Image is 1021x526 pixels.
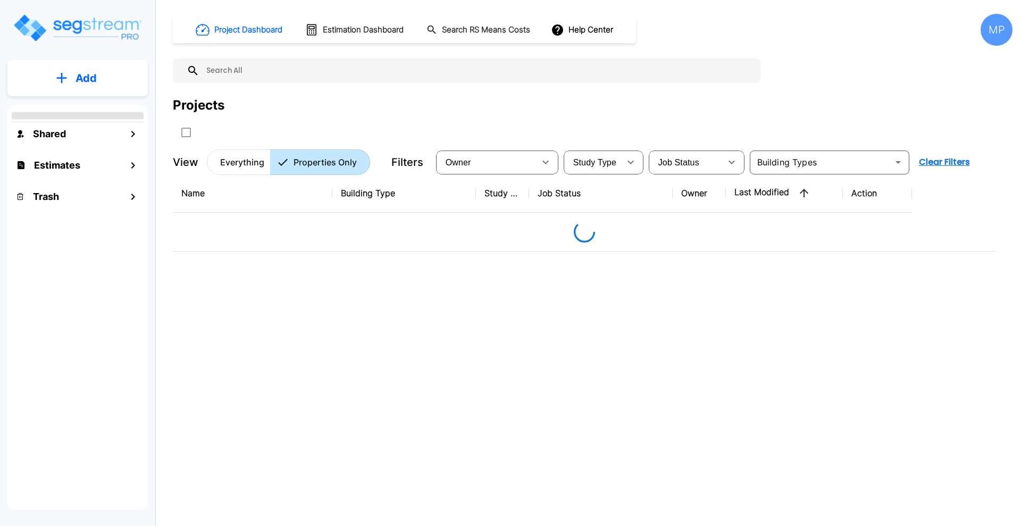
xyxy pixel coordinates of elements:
th: Owner [673,174,726,213]
span: Study Type [573,158,616,167]
h1: Shared [33,127,66,141]
p: Filters [391,154,423,170]
h1: Estimation Dashboard [323,24,404,36]
th: Job Status [529,174,673,213]
h1: Project Dashboard [214,24,282,36]
th: Study Type [476,174,529,213]
p: Everything [220,156,264,169]
p: Properties Only [294,156,357,169]
div: Select [438,147,535,177]
th: Last Modified [726,174,843,213]
div: Projects [173,96,224,115]
img: Logo [12,13,143,43]
span: Owner [446,158,471,167]
input: Building Types [753,155,889,170]
p: View [173,154,198,170]
div: Select [566,147,620,177]
th: Name [173,174,332,213]
th: Action [843,174,912,213]
div: Select [651,147,721,177]
button: Help Center [549,20,617,40]
h1: Estimates [34,158,80,172]
button: Properties Only [270,149,370,175]
h1: Trash [33,189,59,204]
button: Estimation Dashboard [301,19,409,41]
button: SelectAll [175,122,197,143]
div: MP [981,14,1012,46]
button: Clear Filters [915,152,974,173]
th: Building Type [332,174,476,213]
p: Add [76,70,97,86]
span: Job Status [658,158,699,167]
button: Search RS Means Costs [422,20,536,40]
button: Open [891,155,906,170]
input: Search All [199,59,755,83]
div: Platform [207,149,370,175]
h1: Search RS Means Costs [442,24,530,36]
button: Everything [207,149,271,175]
button: Project Dashboard [191,18,288,41]
button: Add [7,63,148,94]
